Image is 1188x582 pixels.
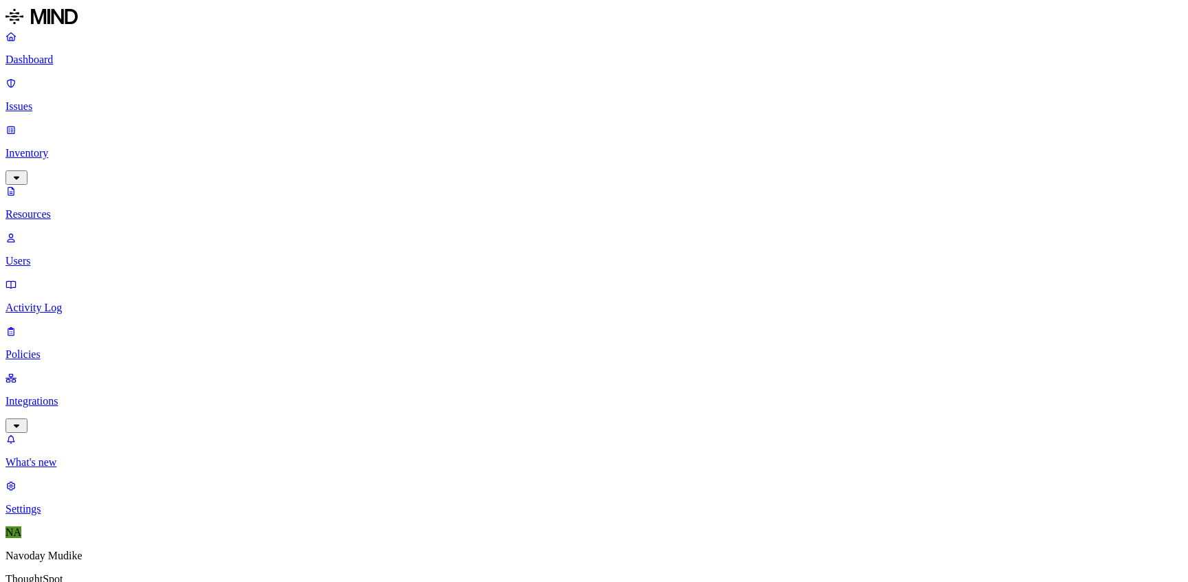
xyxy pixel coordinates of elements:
[5,255,1182,267] p: Users
[5,208,1182,221] p: Resources
[5,372,1182,431] a: Integrations
[5,77,1182,113] a: Issues
[5,526,21,538] span: NA
[5,185,1182,221] a: Resources
[5,124,1182,183] a: Inventory
[5,456,1182,469] p: What's new
[5,5,78,27] img: MIND
[5,54,1182,66] p: Dashboard
[5,395,1182,407] p: Integrations
[5,503,1182,515] p: Settings
[5,433,1182,469] a: What's new
[5,480,1182,515] a: Settings
[5,30,1182,66] a: Dashboard
[5,147,1182,159] p: Inventory
[5,100,1182,113] p: Issues
[5,325,1182,361] a: Policies
[5,302,1182,314] p: Activity Log
[5,348,1182,361] p: Policies
[5,278,1182,314] a: Activity Log
[5,5,1182,30] a: MIND
[5,232,1182,267] a: Users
